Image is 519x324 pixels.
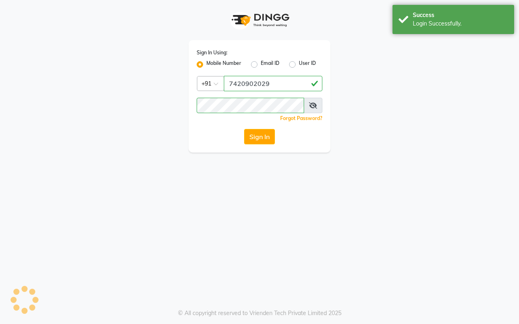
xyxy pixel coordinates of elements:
[244,129,275,144] button: Sign In
[413,19,508,28] div: Login Successfully.
[261,60,279,69] label: Email ID
[299,60,316,69] label: User ID
[227,8,292,32] img: logo1.svg
[224,76,322,91] input: Username
[280,115,322,121] a: Forgot Password?
[197,98,304,113] input: Username
[206,60,241,69] label: Mobile Number
[197,49,227,56] label: Sign In Using:
[413,11,508,19] div: Success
